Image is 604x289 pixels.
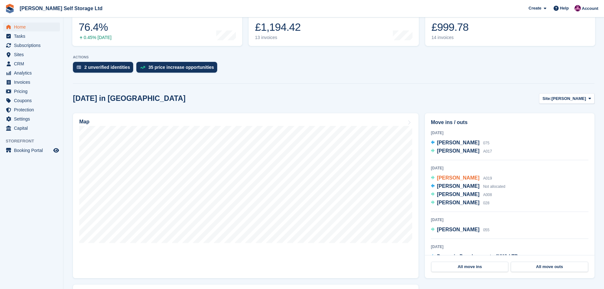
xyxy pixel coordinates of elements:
[3,115,60,123] a: menu
[14,124,52,133] span: Capital
[3,69,60,77] a: menu
[14,41,52,50] span: Subscriptions
[14,87,52,96] span: Pricing
[560,5,569,11] span: Help
[529,5,541,11] span: Create
[77,65,81,69] img: verify_identity-adf6edd0f0f0b5bbfe63781bf79b02c33cf7c696d77639b501bdc392416b5a36.svg
[437,175,479,181] span: [PERSON_NAME]
[431,226,490,234] a: [PERSON_NAME] 055
[483,184,505,189] span: Not allocated
[140,66,145,69] img: price_increase_opportunities-93ffe204e8149a01c8c9dc8f82e8f89637d9d84a8eef4429ea346261dce0b2c0.svg
[575,5,581,11] img: Lydia Wild
[3,23,60,31] a: menu
[3,78,60,87] a: menu
[79,119,89,125] h2: Map
[255,21,302,34] div: £1,194.42
[84,65,130,70] div: 2 unverified identities
[249,6,419,46] a: Month-to-date sales £1,194.42 13 invoices
[52,147,60,154] a: Preview store
[3,146,60,155] a: menu
[483,176,492,181] span: A019
[431,253,528,261] a: Dynamic Developments (NW) LTD 017
[483,141,490,145] span: 075
[431,191,492,199] a: [PERSON_NAME] A008
[3,96,60,105] a: menu
[431,165,588,171] div: [DATE]
[73,113,419,278] a: Map
[437,183,479,189] span: [PERSON_NAME]
[431,244,588,250] div: [DATE]
[431,262,508,272] a: All move ins
[437,200,479,205] span: [PERSON_NAME]
[148,65,214,70] div: 35 price increase opportunities
[432,21,475,34] div: £999.78
[3,41,60,50] a: menu
[73,55,594,59] p: ACTIONS
[483,149,492,154] span: A017
[437,140,479,145] span: [PERSON_NAME]
[551,95,586,102] span: [PERSON_NAME]
[14,146,52,155] span: Booking Portal
[255,35,302,40] div: 13 invoices
[3,87,60,96] a: menu
[14,69,52,77] span: Analytics
[431,139,490,147] a: [PERSON_NAME] 075
[73,62,136,76] a: 2 unverified identities
[14,115,52,123] span: Settings
[431,119,588,126] h2: Move ins / outs
[431,147,492,155] a: [PERSON_NAME] A017
[73,94,185,103] h2: [DATE] in [GEOGRAPHIC_DATA]
[17,3,105,14] a: [PERSON_NAME] Self Storage Ltd
[539,93,594,104] button: Site: [PERSON_NAME]
[483,228,490,232] span: 055
[425,6,595,46] a: Awaiting payment £999.78 14 invoices
[432,35,475,40] div: 14 invoices
[3,50,60,59] a: menu
[437,148,479,154] span: [PERSON_NAME]
[5,4,15,13] img: stora-icon-8386f47178a22dfd0bd8f6a31ec36ba5ce8667c1dd55bd0f319d3a0aa187defe.svg
[14,23,52,31] span: Home
[3,124,60,133] a: menu
[522,255,528,259] span: 017
[511,262,588,272] a: All move outs
[14,50,52,59] span: Sites
[14,78,52,87] span: Invoices
[3,59,60,68] a: menu
[72,6,242,46] a: Occupancy 76.4% 0.45% [DATE]
[79,21,112,34] div: 76.4%
[431,217,588,223] div: [DATE]
[431,199,490,207] a: [PERSON_NAME] 028
[14,105,52,114] span: Protection
[14,59,52,68] span: CRM
[483,193,492,197] span: A008
[14,96,52,105] span: Coupons
[431,130,588,136] div: [DATE]
[437,254,518,259] span: Dynamic Developments (NW) LTD
[3,32,60,41] a: menu
[3,105,60,114] a: menu
[431,182,505,191] a: [PERSON_NAME] Not allocated
[431,174,492,182] a: [PERSON_NAME] A019
[437,192,479,197] span: [PERSON_NAME]
[79,35,112,40] div: 0.45% [DATE]
[582,5,598,12] span: Account
[542,95,551,102] span: Site:
[6,138,63,144] span: Storefront
[437,227,479,232] span: [PERSON_NAME]
[14,32,52,41] span: Tasks
[136,62,220,76] a: 35 price increase opportunities
[483,201,490,205] span: 028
